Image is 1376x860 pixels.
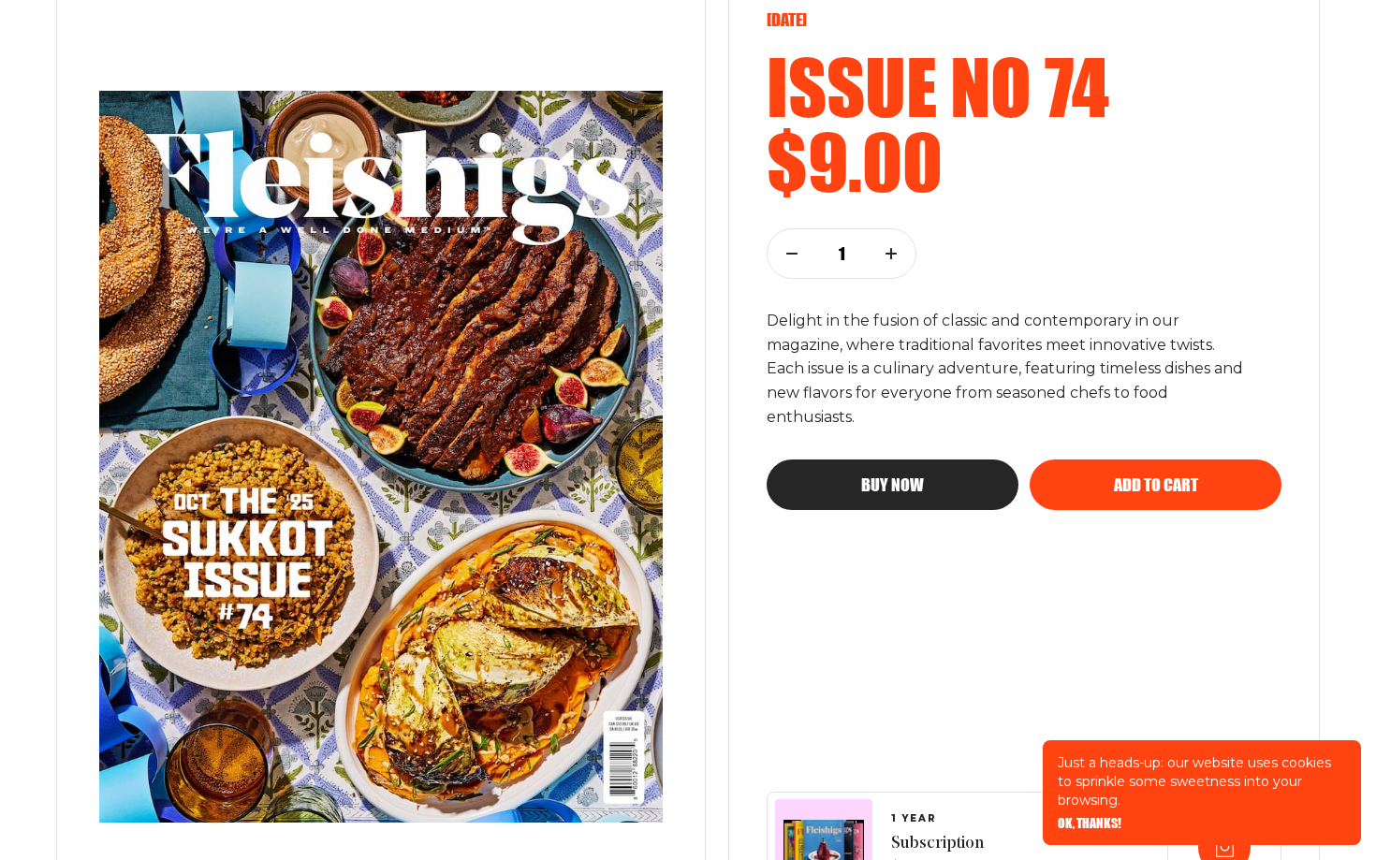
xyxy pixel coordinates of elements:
[1058,753,1346,809] p: Just a heads-up: our website uses cookies to sprinkle some sweetness into your browsing.
[767,459,1018,510] button: Buy now
[861,476,924,493] span: Buy now
[891,813,984,824] span: 1 YEAR
[767,309,1250,430] p: Delight in the fusion of classic and contemporary in our magazine, where traditional favorites me...
[1114,476,1198,493] span: Add to cart
[767,124,1281,198] h2: $9.00
[1030,459,1281,510] button: Add to cart
[829,243,854,264] p: 1
[62,53,700,860] img: Issue number 74
[767,49,1281,124] h2: Issue no 74
[767,9,1281,30] p: [DATE]
[1058,817,1121,830] button: OK, THANKS!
